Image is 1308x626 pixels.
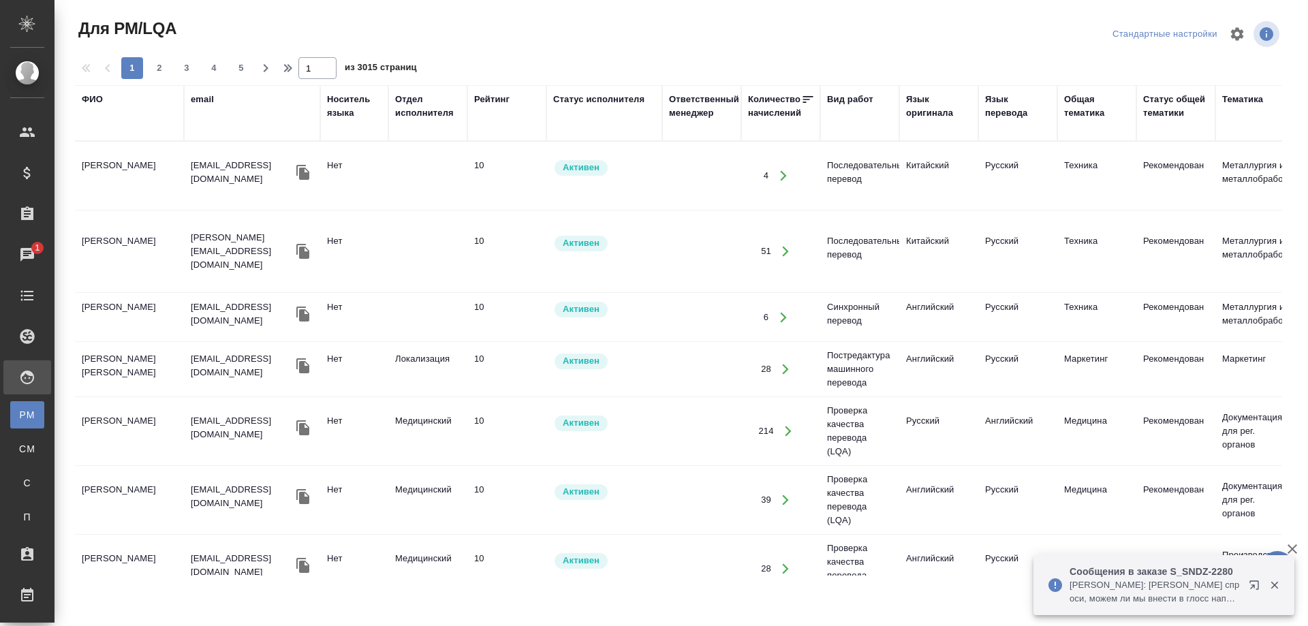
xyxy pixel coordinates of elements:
td: Русский [978,152,1057,200]
button: Открыть работы [772,555,800,583]
button: Открыть работы [775,418,803,445]
p: [EMAIL_ADDRESS][DOMAIN_NAME] [191,483,293,510]
td: Русский [978,545,1057,593]
button: Скопировать [293,486,313,507]
div: Рейтинг [474,93,510,106]
p: Активен [563,302,599,316]
td: Рекомендован [1136,476,1215,524]
td: Английский [899,476,978,524]
td: Металлургия и металлобработка [1215,152,1294,200]
td: Английский [899,545,978,593]
td: Медицина [1057,476,1136,524]
td: Китайский [899,152,978,200]
div: Язык оригинала [906,93,971,120]
td: Рекомендован [1136,545,1215,593]
td: Металлургия и металлобработка [1215,294,1294,341]
a: С [10,469,44,497]
td: Нет [320,152,388,200]
td: Проверка качества перевода (LQA) [820,466,899,534]
span: 4 [203,61,225,75]
span: 3 [176,61,198,75]
button: Открыть работы [772,356,800,384]
div: Рядовой исполнитель: назначай с учетом рейтинга [553,552,655,570]
td: [PERSON_NAME] [75,228,184,275]
p: Активен [563,236,599,250]
td: Русский [978,476,1057,524]
button: 2 [149,57,170,79]
div: Рядовой исполнитель: назначай с учетом рейтинга [553,352,655,371]
div: Рядовой исполнитель: назначай с учетом рейтинга [553,483,655,501]
div: Отдел исполнителя [395,93,461,120]
button: 5 [230,57,252,79]
td: Медицина [1057,407,1136,455]
div: перевод идеальный/почти идеальный. Ни редактор, ни корректор не нужен [474,552,540,565]
div: Общая тематика [1064,93,1130,120]
p: [EMAIL_ADDRESS][DOMAIN_NAME] [191,159,293,186]
td: Документация для рег. органов [1215,473,1294,527]
div: 28 [761,362,771,376]
td: Маркетинг [1215,345,1294,393]
td: Проверка качества перевода (LQA) [820,535,899,603]
td: Производство лекарственных препаратов [1215,542,1294,596]
td: Рекомендован [1136,345,1215,393]
p: Активен [563,485,599,499]
div: 39 [761,493,771,507]
td: [PERSON_NAME] [75,545,184,593]
p: Сообщения в заказе S_SNDZ-2280 [1070,565,1240,578]
div: 4 [764,169,768,183]
button: 4 [203,57,225,79]
td: Медицинский [388,545,467,593]
button: Скопировать [293,162,313,183]
p: [EMAIL_ADDRESS][DOMAIN_NAME] [191,352,293,379]
a: П [10,503,44,531]
a: 1 [3,238,51,272]
p: [PERSON_NAME]: [PERSON_NAME] спроси, можем ли мы внести в глосс написание [PERSON_NAME] Продуктьо... [1070,578,1240,606]
td: Русский [978,294,1057,341]
td: Рекомендован [1136,228,1215,275]
span: 5 [230,61,252,75]
p: [EMAIL_ADDRESS][DOMAIN_NAME] [191,414,293,441]
td: [PERSON_NAME] [PERSON_NAME] [75,345,184,393]
div: Носитель языка [327,93,381,120]
div: ФИО [82,93,103,106]
span: 2 [149,61,170,75]
td: Нет [320,228,388,275]
span: Для PM/LQA [75,18,176,40]
td: Документация для рег. органов [1215,404,1294,458]
p: Активен [563,161,599,174]
button: Скопировать [293,241,313,262]
div: 51 [761,245,771,258]
td: Медицина [1057,545,1136,593]
button: Открыть работы [769,303,797,331]
div: перевод идеальный/почти идеальный. Ни редактор, ни корректор не нужен [474,159,540,172]
div: Язык перевода [985,93,1050,120]
a: PM [10,401,44,428]
td: Нет [320,545,388,593]
td: Нет [320,407,388,455]
span: 1 [27,241,48,255]
div: перевод идеальный/почти идеальный. Ни редактор, ни корректор не нужен [474,352,540,366]
td: Техника [1057,228,1136,275]
p: Активен [563,416,599,430]
span: Посмотреть информацию [1253,21,1282,47]
td: Металлургия и металлобработка [1215,228,1294,275]
div: Рядовой исполнитель: назначай с учетом рейтинга [553,234,655,253]
div: 6 [764,311,768,324]
button: Скопировать [293,555,313,576]
td: Последовательный перевод [820,228,899,275]
button: Скопировать [293,418,313,438]
button: Скопировать [293,304,313,324]
p: [EMAIL_ADDRESS][DOMAIN_NAME] [191,552,293,579]
td: [PERSON_NAME] [75,476,184,524]
button: Скопировать [293,356,313,376]
td: Синхронный перевод [820,294,899,341]
button: Открыть работы [772,486,800,514]
td: Рекомендован [1136,294,1215,341]
div: Вид работ [827,93,873,106]
td: Русский [899,407,978,455]
span: PM [17,408,37,422]
td: Локализация [388,345,467,393]
td: Нет [320,476,388,524]
div: Статус общей тематики [1143,93,1209,120]
div: Статус исполнителя [553,93,644,106]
